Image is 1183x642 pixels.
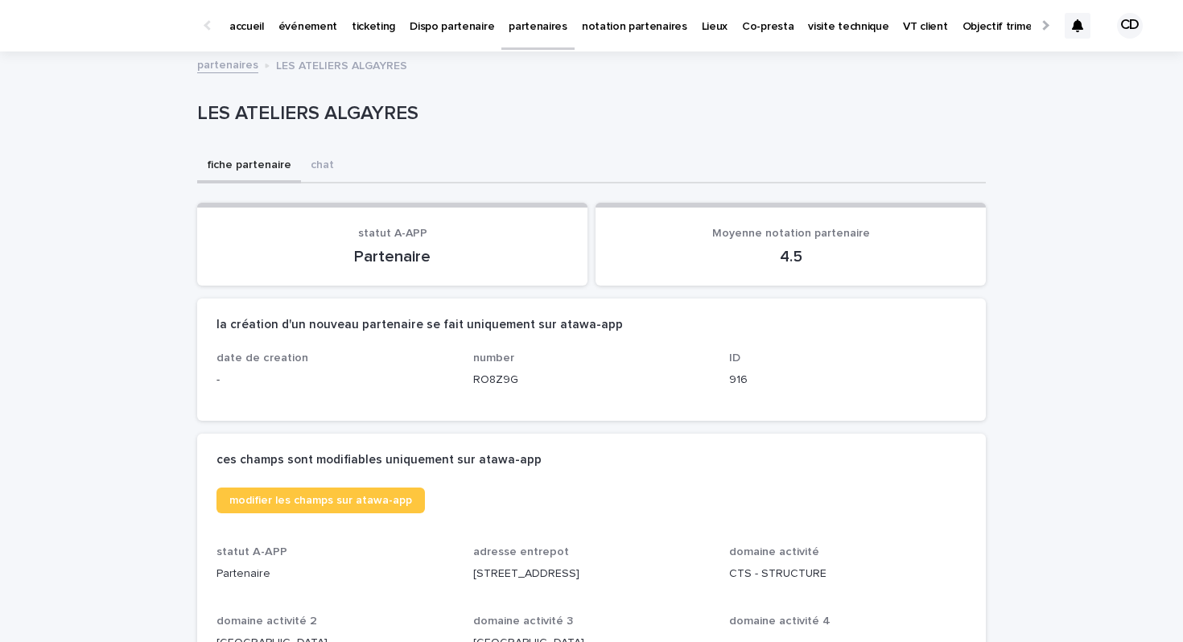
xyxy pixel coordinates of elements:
[729,615,831,627] span: domaine activité 4
[216,453,542,467] h2: ces champs sont modifiables uniquement sur atawa-app
[216,566,454,582] p: Partenaire
[216,352,308,364] span: date de creation
[197,102,979,126] p: LES ATELIERS ALGAYRES
[712,228,870,239] span: Moyenne notation partenaire
[473,546,569,558] span: adresse entrepot
[276,56,407,73] p: LES ATELIERS ALGAYRES
[473,615,573,627] span: domaine activité 3
[216,318,623,332] h2: la création d'un nouveau partenaire se fait uniquement sur atawa-app
[729,546,819,558] span: domaine activité
[729,372,967,389] p: 916
[216,247,568,266] p: Partenaire
[473,566,711,582] p: [STREET_ADDRESS]
[729,566,967,582] p: CTS - STRUCTURE
[615,247,967,266] p: 4.5
[729,352,740,364] span: ID
[197,55,258,73] a: partenaires
[32,10,188,42] img: Ls34BcGeRexTGTNfXpUC
[301,150,344,183] button: chat
[229,495,412,506] span: modifier les champs sur atawa-app
[216,546,287,558] span: statut A-APP
[216,488,425,513] a: modifier les champs sur atawa-app
[197,150,301,183] button: fiche partenaire
[358,228,427,239] span: statut A-APP
[216,615,317,627] span: domaine activité 2
[473,352,514,364] span: number
[473,372,711,389] p: RO8Z9G
[1117,13,1143,39] div: CD
[216,372,454,389] p: -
